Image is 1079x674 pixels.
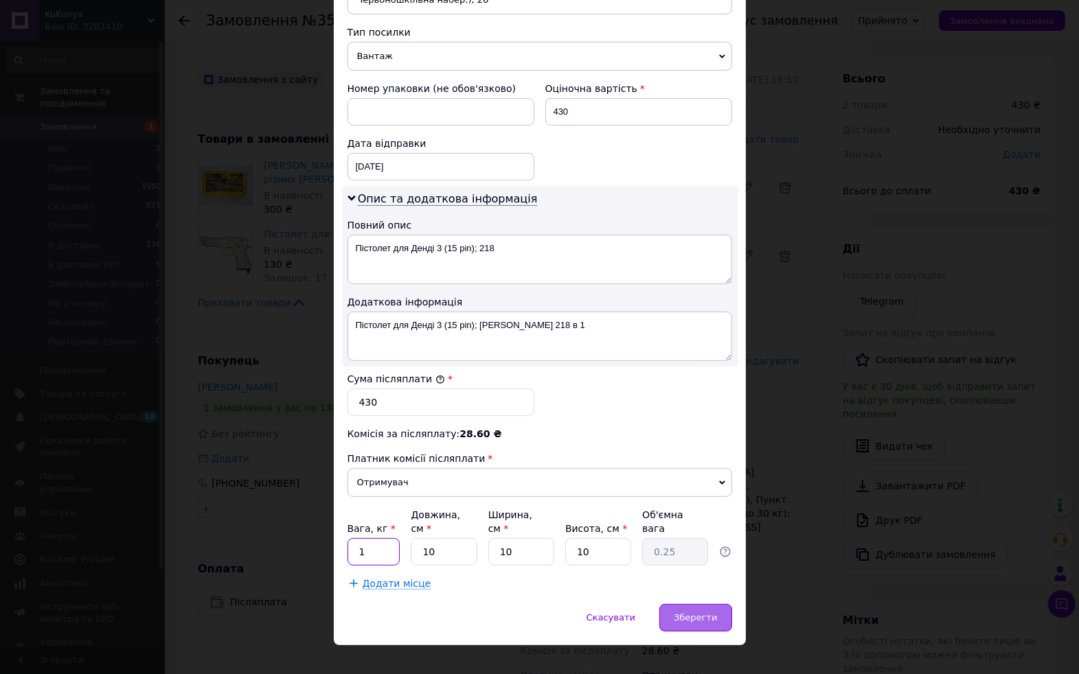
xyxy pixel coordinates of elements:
label: Сума післяплати [348,373,445,384]
span: Отримувач [348,468,732,497]
label: Ширина, см [488,509,532,534]
div: Об'ємна вага [642,508,708,535]
span: Зберегти [674,612,717,623]
span: Опис та додаткова інформація [358,192,538,206]
div: Додаткова інформація [348,295,732,309]
div: Комісія за післяплату: [348,427,732,441]
textarea: Пістолет для Денді 3 (15 pin); [PERSON_NAME] 218 в 1 [348,312,732,361]
label: Вага, кг [348,523,396,534]
div: Оціночна вартість [545,82,732,95]
span: Скасувати [587,612,635,623]
label: Висота, см [565,523,627,534]
span: Вантаж [348,42,732,71]
span: Платник комісії післяплати [348,453,486,464]
span: Тип посилки [348,27,411,38]
label: Довжина, см [411,509,460,534]
textarea: Пістолет для Денді 3 (15 pin); 218 [348,235,732,284]
span: Додати місце [363,578,431,590]
div: Номер упаковки (не обов'язково) [348,82,534,95]
span: 28.60 ₴ [459,428,501,439]
div: Дата відправки [348,137,534,150]
div: Повний опис [348,218,732,232]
